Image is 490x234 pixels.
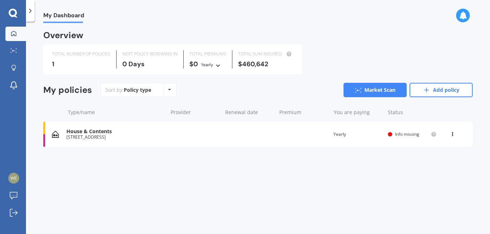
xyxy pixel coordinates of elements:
img: House & Contents [52,131,59,138]
div: Status [388,109,437,116]
div: Provider [171,109,219,116]
div: TOTAL SUM INSURED [238,50,293,58]
div: Renewal date [225,109,274,116]
div: Premium [279,109,328,116]
div: 0 Days [122,60,178,68]
div: Yearly [333,131,382,138]
div: $460,642 [238,60,293,68]
div: Sort by: [105,86,151,94]
div: Policy type [124,86,151,94]
img: 78965bab095c687cac0a3b18c6cbc55c [8,173,19,184]
div: Overview [43,32,83,39]
span: Info missing [395,131,419,137]
a: Market Scan [344,83,407,97]
div: TOTAL NUMBER OF POLICIES [52,50,110,58]
a: Add policy [410,83,473,97]
div: Type/name [68,109,165,116]
div: $0 [189,60,226,68]
div: 1 [52,60,110,68]
div: House & Contents [66,129,164,135]
div: TOTAL PREMIUMS [189,50,226,58]
div: My policies [43,85,92,95]
div: You are paying [334,109,382,116]
div: Yearly [201,61,213,68]
div: [STREET_ADDRESS] [66,135,164,140]
div: NEXT POLICY RENEWING IN [122,50,178,58]
span: My Dashboard [43,12,84,22]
